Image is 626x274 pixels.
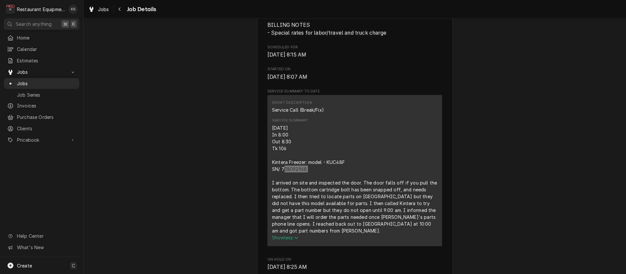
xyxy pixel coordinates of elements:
span: Search anything [16,21,52,27]
span: Job Details [125,5,156,14]
a: Estimates [4,55,79,66]
button: Showless [272,234,438,241]
span: [DATE] 8:07 AM [267,74,307,80]
span: Started On [267,67,442,72]
div: On Hold On [267,257,442,271]
span: Create [17,263,32,268]
span: [DATE] 8:25 AM [267,264,307,270]
div: Short Description [272,100,312,105]
a: Job Series [4,89,79,100]
span: ⌘ [63,21,68,27]
a: Invoices [4,100,79,111]
div: Started On [267,67,442,81]
span: Jobs [17,80,76,87]
div: R [6,5,15,14]
div: Restaurant Equipment Diagnostics [17,6,65,13]
div: KR [69,5,78,14]
span: Service Summary To Date [267,89,442,94]
span: Estimates [17,57,76,64]
a: Go to Pricebook [4,135,79,145]
span: Help Center [17,233,75,239]
span: Pricebook [17,137,66,143]
a: Home [4,32,79,43]
span: On Hold On [267,263,442,271]
div: Service Summary [272,118,308,123]
a: Go to What's New [4,242,79,253]
span: Jobs [98,6,109,13]
button: Search anything⌘K [4,18,79,30]
a: Clients [4,123,79,134]
span: Purchase Orders [17,114,76,121]
span: [DATE] 8:15 AM [267,52,306,58]
div: Restaurant Equipment Diagnostics's Avatar [6,5,15,14]
span: Job Series [17,91,76,98]
span: Show less [272,235,298,240]
span: C [72,262,75,269]
span: Home [17,34,76,41]
span: K [72,21,75,27]
span: Scheduled For [267,51,442,59]
span: Clients [17,125,76,132]
div: Kelli Robinette's Avatar [69,5,78,14]
span: On Hold On [267,257,442,262]
div: [object Object] [267,15,442,37]
div: Scheduled For [267,45,442,59]
span: [object Object] [267,21,442,37]
div: Service Call (Break/Fix) [272,106,324,113]
div: Service Summary [267,95,442,249]
div: [DATE] In 8:00 Out 8:30 Tk 106 Kintera Freezer: model - KUC48F SN/ 738092968 I arrived on site an... [272,124,438,234]
a: Jobs [86,4,112,15]
a: Jobs [4,78,79,89]
span: BILLING NOTES - Special rates for labor/travel and truck charge [267,22,386,36]
a: Go to Jobs [4,67,79,77]
span: What's New [17,244,75,251]
a: Go to Help Center [4,231,79,241]
span: Calendar [17,46,76,53]
span: Scheduled For [267,45,442,50]
span: Jobs [17,69,66,75]
span: Invoices [17,102,76,109]
a: Purchase Orders [4,112,79,122]
span: Started On [267,73,442,81]
button: Navigate back [115,4,125,14]
div: Service Summary To Date [267,89,442,249]
a: Calendar [4,44,79,55]
span: (Only Visible to You) [295,16,331,19]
